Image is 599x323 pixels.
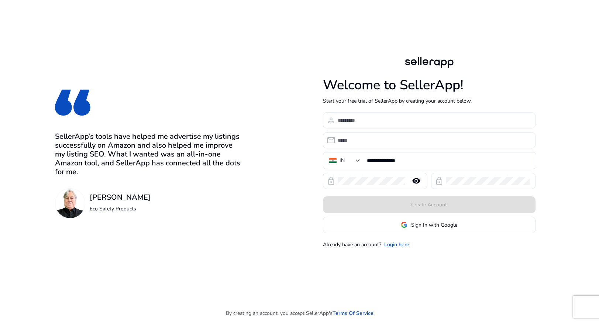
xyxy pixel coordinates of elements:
[411,221,457,229] span: Sign In with Google
[323,217,536,233] button: Sign In with Google
[384,241,409,248] a: Login here
[340,157,345,165] div: IN
[327,176,335,185] span: lock
[407,176,425,185] mat-icon: remove_red_eye
[435,176,444,185] span: lock
[90,193,151,202] h3: [PERSON_NAME]
[327,136,335,145] span: email
[323,77,536,93] h1: Welcome to SellerApp!
[323,97,536,105] p: Start your free trial of SellerApp by creating your account below.
[55,132,244,176] h3: SellerApp’s tools have helped me advertise my listings successfully on Amazon and also helped me ...
[401,221,407,228] img: google-logo.svg
[323,241,381,248] p: Already have an account?
[333,309,373,317] a: Terms Of Service
[90,205,151,213] p: Eco Safety Products
[327,116,335,125] span: person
